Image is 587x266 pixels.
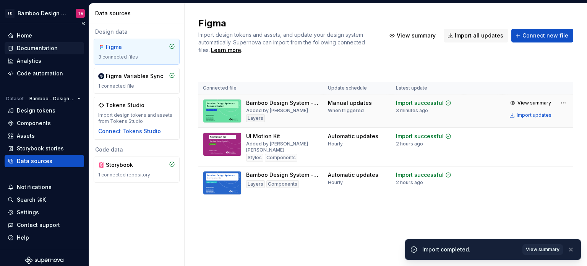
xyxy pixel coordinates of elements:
[17,107,55,114] div: Design tokens
[5,130,84,142] a: Assets
[98,127,161,135] button: Connect Tokens Studio
[17,183,52,191] div: Notifications
[246,99,319,107] div: Bamboo Design System - Documentation
[5,9,15,18] div: TD
[106,101,144,109] div: Tokens Studio
[17,70,63,77] div: Code automation
[522,244,563,255] button: View summary
[246,132,280,140] div: UI Motion Kit
[5,181,84,193] button: Notifications
[246,114,265,122] div: Layers
[94,157,180,183] a: Storybook1 connected repository
[5,206,84,219] a: Settings
[17,221,60,229] div: Contact support
[98,112,175,124] div: Import design tokens and assets from Tokens Studio
[266,180,299,188] div: Components
[26,93,84,104] button: Bamboo - Design System
[5,55,84,67] a: Analytics
[17,44,58,52] div: Documentation
[522,32,568,39] span: Connect new file
[95,10,181,17] div: Data sources
[17,196,46,204] div: Search ⌘K
[511,29,573,42] button: Connect new file
[246,180,265,188] div: Layers
[17,57,41,65] div: Analytics
[246,108,308,114] div: Added by [PERSON_NAME]
[98,172,175,178] div: 1 connected repository
[94,39,180,65] a: Figma3 connected files
[18,10,66,17] div: Bamboo Design System
[198,17,376,29] h2: Figma
[396,108,428,114] div: 3 minutes ago
[517,112,551,118] div: Import updates
[396,141,423,147] div: 2 hours ago
[5,104,84,117] a: Design tokens
[5,42,84,54] a: Documentation
[396,171,444,179] div: Import successful
[526,246,559,253] span: View summary
[444,29,508,42] button: Import all updates
[211,46,241,54] a: Learn more
[5,155,84,167] a: Data sources
[265,154,297,162] div: Components
[396,132,444,140] div: Import successful
[396,99,444,107] div: Import successful
[17,234,29,242] div: Help
[94,146,180,153] div: Code data
[78,18,89,29] button: Collapse sidebar
[328,171,378,179] div: Automatic updates
[455,32,503,39] span: Import all updates
[94,68,180,94] a: Figma Variables Sync1 connected file
[17,132,35,140] div: Assets
[17,209,39,216] div: Settings
[5,67,84,80] a: Code automation
[323,82,392,95] th: Update schedule
[246,141,319,153] div: Added by [PERSON_NAME] [PERSON_NAME]
[94,97,180,140] a: Tokens StudioImport design tokens and assets from Tokens StudioConnect Tokens Studio
[328,180,343,186] div: Hourly
[391,82,464,95] th: Latest update
[106,72,163,80] div: Figma Variables Sync
[25,256,63,264] svg: Supernova Logo
[328,108,364,114] div: When triggered
[328,132,378,140] div: Automatic updates
[422,246,518,253] div: Import completed.
[517,100,551,106] span: View summary
[98,54,175,60] div: 3 connected files
[78,10,83,16] div: TV
[396,180,423,186] div: 2 hours ago
[507,110,555,121] button: Import updates
[5,219,84,231] button: Contact support
[246,171,319,179] div: Bamboo Design System - Components
[5,142,84,155] a: Storybook stories
[507,98,555,108] button: View summary
[328,99,372,107] div: Manual updates
[94,28,180,36] div: Design data
[5,29,84,42] a: Home
[98,83,175,89] div: 1 connected file
[198,31,366,53] span: Import design tokens and assets, and update your design system automatically. Supernova can impor...
[210,47,242,53] span: .
[198,82,323,95] th: Connected file
[5,117,84,129] a: Components
[397,32,436,39] span: View summary
[328,141,343,147] div: Hourly
[6,96,24,102] div: Dataset
[386,29,441,42] button: View summary
[106,43,143,51] div: Figma
[29,96,75,102] span: Bamboo - Design System
[17,32,32,39] div: Home
[17,157,52,165] div: Data sources
[17,119,51,127] div: Components
[106,161,143,169] div: Storybook
[5,194,84,206] button: Search ⌘K
[17,145,64,152] div: Storybook stories
[246,154,263,162] div: Styles
[5,232,84,244] button: Help
[2,5,87,21] button: TDBamboo Design SystemTV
